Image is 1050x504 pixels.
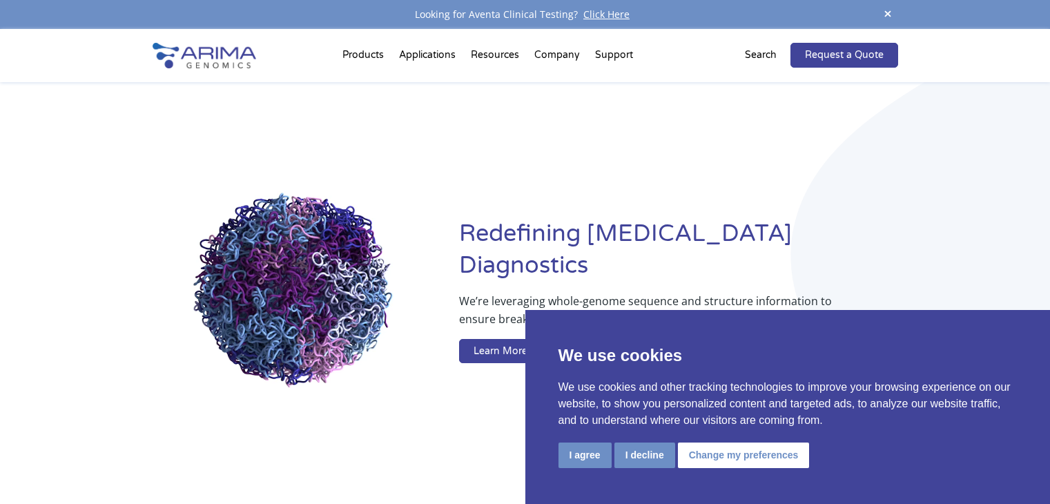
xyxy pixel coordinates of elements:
[558,379,1018,429] p: We use cookies and other tracking technologies to improve your browsing experience on our website...
[459,292,842,339] p: We’re leveraging whole-genome sequence and structure information to ensure breakthrough therapies...
[459,339,542,364] a: Learn More
[153,6,898,23] div: Looking for Aventa Clinical Testing?
[558,343,1018,368] p: We use cookies
[790,43,898,68] a: Request a Quote
[614,443,675,468] button: I decline
[578,8,635,21] a: Click Here
[558,443,612,468] button: I agree
[678,443,810,468] button: Change my preferences
[459,218,897,292] h1: Redefining [MEDICAL_DATA] Diagnostics
[745,46,777,64] p: Search
[153,43,256,68] img: Arima-Genomics-logo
